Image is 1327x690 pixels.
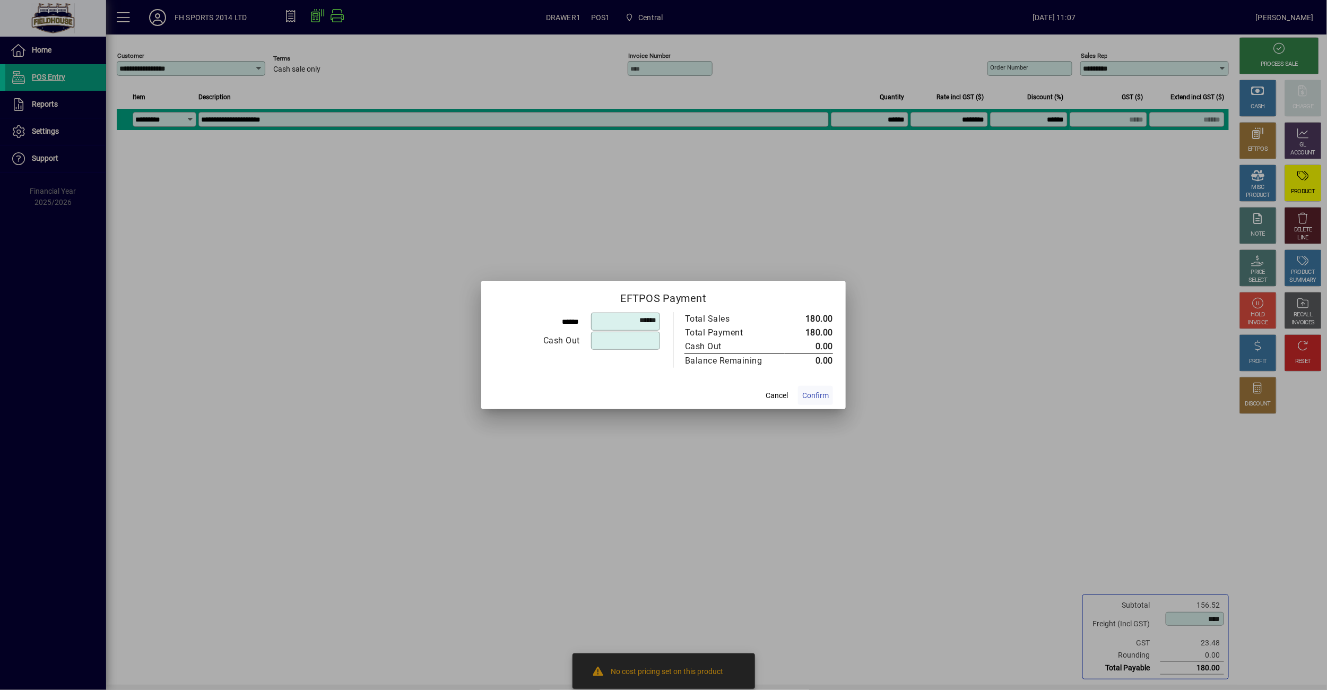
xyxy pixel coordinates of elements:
[685,340,774,353] div: Cash Out
[760,386,794,405] button: Cancel
[785,354,833,368] td: 0.00
[766,390,788,401] span: Cancel
[798,386,833,405] button: Confirm
[785,326,833,340] td: 180.00
[684,312,785,326] td: Total Sales
[685,355,774,367] div: Balance Remaining
[785,312,833,326] td: 180.00
[684,326,785,340] td: Total Payment
[495,334,580,347] div: Cash Out
[802,390,829,401] span: Confirm
[785,340,833,354] td: 0.00
[481,281,846,312] h2: EFTPOS Payment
